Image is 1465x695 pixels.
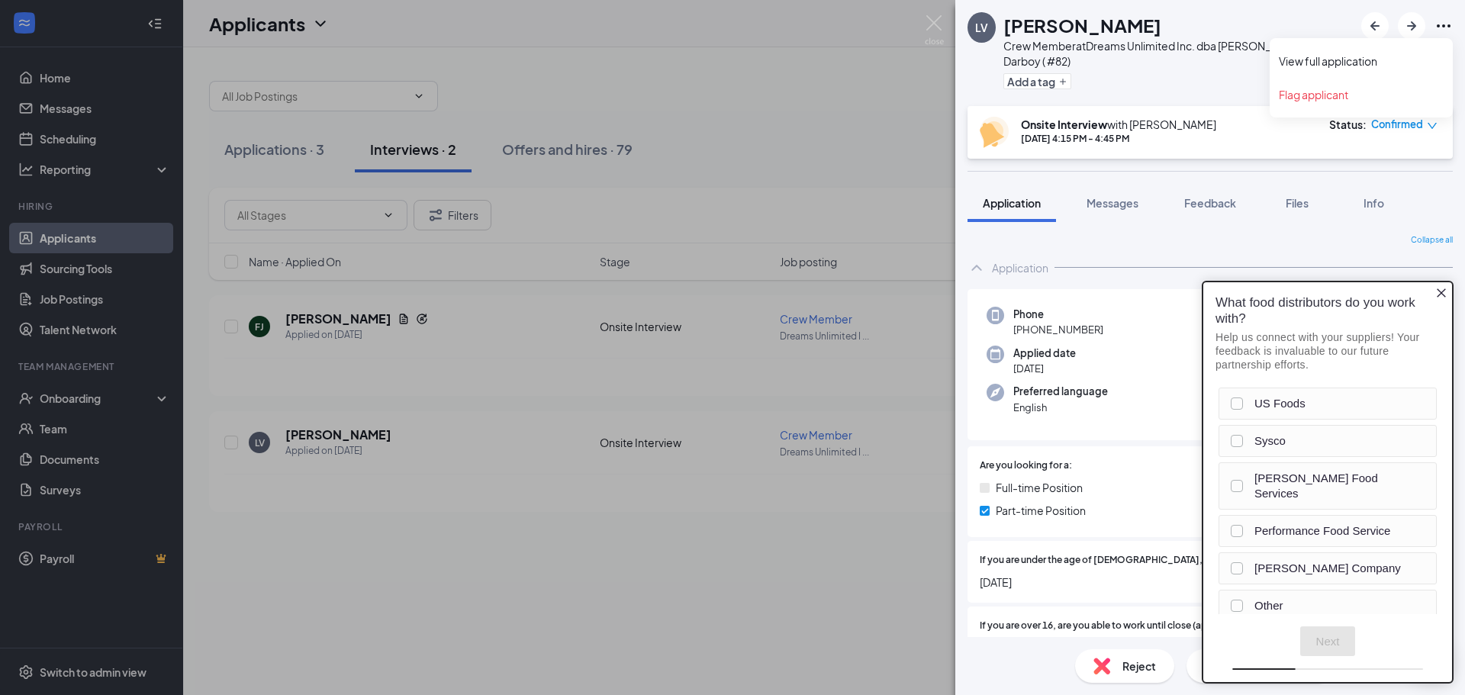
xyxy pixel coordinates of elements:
[1366,17,1384,35] svg: ArrowLeftNew
[1402,17,1421,35] svg: ArrowRight
[1021,117,1216,132] div: with [PERSON_NAME]
[1003,12,1161,38] h1: [PERSON_NAME]
[1361,12,1389,40] button: ArrowLeftNew
[1013,361,1076,376] span: [DATE]
[1013,346,1076,361] span: Applied date
[1058,77,1067,86] svg: Plus
[1087,196,1138,210] span: Messages
[980,619,1420,633] span: If you are over 16, are you able to work until close (approximate dismissal time is 10:30pm - 11:...
[1013,384,1108,399] span: Preferred language
[1364,196,1384,210] span: Info
[1013,400,1108,415] span: English
[980,574,1441,590] span: [DATE]
[1190,269,1465,695] iframe: Sprig User Feedback Dialog
[1013,322,1103,337] span: [PHONE_NUMBER]
[996,502,1086,519] span: Part-time Position
[1371,117,1423,132] span: Confirmed
[1021,132,1216,145] div: [DATE] 4:15 PM - 4:45 PM
[992,260,1048,275] div: Application
[1427,121,1438,131] span: down
[975,20,988,35] div: LV
[1286,196,1309,210] span: Files
[1003,38,1354,69] div: Crew Member at Dreams Unlimited Inc. dba [PERSON_NAME] of Darboy ( #82)
[1329,117,1367,132] div: Status :
[1003,73,1071,89] button: PlusAdd a tag
[1411,234,1453,246] span: Collapse all
[1184,196,1236,210] span: Feedback
[1279,53,1444,69] a: View full application
[1434,17,1453,35] svg: Ellipses
[1013,307,1103,322] span: Phone
[968,259,986,277] svg: ChevronUp
[983,196,1041,210] span: Application
[1122,658,1156,674] span: Reject
[1398,12,1425,40] button: ArrowRight
[980,459,1072,473] span: Are you looking for a:
[980,553,1304,568] span: If you are under the age of [DEMOGRAPHIC_DATA], what is your birthdate?
[996,479,1083,496] span: Full-time Position
[1021,117,1107,131] b: Onsite Interview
